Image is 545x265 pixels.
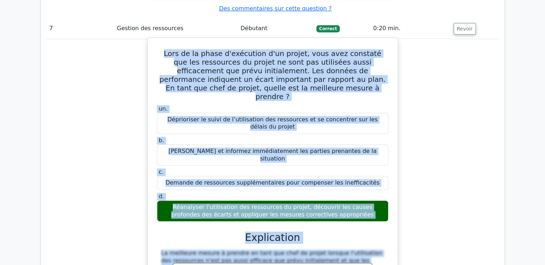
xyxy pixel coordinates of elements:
font: un. [159,105,168,112]
font: 7 [49,25,53,32]
font: Lors de la phase d'exécution d'un projet, vous avez constaté que les ressources du projet ne sont... [159,49,386,101]
button: Revoir [454,23,476,34]
font: Explication [245,232,300,243]
font: Gestion des ressources [117,25,183,32]
font: c. [159,168,164,175]
a: Des commentaires sur cette question ? [219,5,331,12]
font: Déprioriser le suivi de l’utilisation des ressources et se concentrer sur les délais du projet [167,116,378,130]
font: Réanalyser l'utilisation des ressources du projet, découvrir les causes profondes des écarts et a... [171,204,374,218]
font: [PERSON_NAME] et informez immédiatement les parties prenantes de la situation [168,148,377,162]
font: Débutant [240,25,267,32]
font: 0:20 min. [373,25,400,32]
font: d. [159,193,164,200]
font: Revoir [457,26,473,32]
font: Demande de ressources supplémentaires pour compenser les inefficacités [166,179,379,186]
font: b. [159,137,164,144]
font: Correct [319,26,337,31]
